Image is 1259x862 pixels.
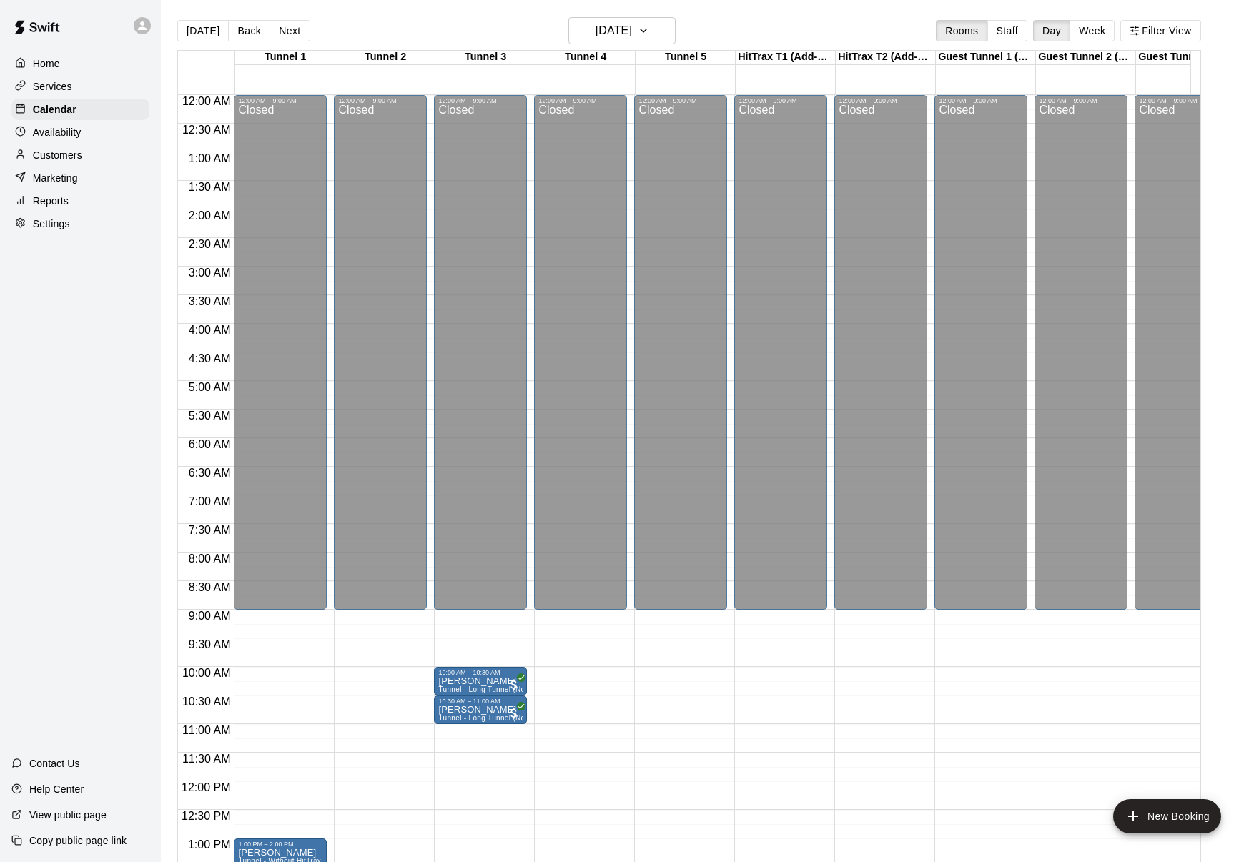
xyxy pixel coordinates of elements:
span: 10:30 AM [179,695,234,708]
a: Customers [11,144,149,166]
div: 12:00 AM – 9:00 AM [1139,97,1223,104]
div: HitTrax T1 (Add-On Service) [736,51,836,64]
p: View public page [29,808,107,822]
span: 12:00 AM [179,95,234,107]
div: 12:00 AM – 9:00 AM: Closed [934,95,1027,610]
p: Settings [33,217,70,231]
div: 10:30 AM – 11:00 AM [438,698,523,705]
span: All customers have paid [507,678,521,692]
div: 12:00 AM – 9:00 AM: Closed [1035,95,1127,610]
a: Reports [11,190,149,212]
div: 12:00 AM – 9:00 AM [438,97,523,104]
div: Closed [238,104,322,615]
a: Settings [11,213,149,234]
span: 3:30 AM [185,295,234,307]
button: add [1113,799,1221,833]
p: Calendar [33,102,76,117]
p: Help Center [29,782,84,796]
span: 6:30 AM [185,467,234,479]
div: 12:00 AM – 9:00 AM: Closed [334,95,427,610]
div: Guest Tunnel 3 (2 Maximum) [1136,51,1236,64]
button: Back [228,20,270,41]
div: Closed [939,104,1023,615]
div: 12:00 AM – 9:00 AM [538,97,623,104]
div: 12:00 AM – 9:00 AM [1039,97,1123,104]
button: Day [1033,20,1070,41]
span: 4:00 AM [185,324,234,336]
a: Marketing [11,167,149,189]
div: HitTrax T2 (Add-On Service) [836,51,936,64]
div: Closed [438,104,523,615]
div: Closed [739,104,823,615]
span: 4:30 AM [185,352,234,365]
div: Closed [1139,104,1223,615]
span: 5:00 AM [185,381,234,393]
div: Tunnel 1 [235,51,335,64]
h6: [DATE] [596,21,632,41]
span: 1:00 AM [185,152,234,164]
div: 12:00 AM – 9:00 AM: Closed [534,95,627,610]
div: Guest Tunnel 1 (2 Maximum) [936,51,1036,64]
span: 11:00 AM [179,724,234,736]
span: 9:00 AM [185,610,234,622]
a: Calendar [11,99,149,120]
a: Home [11,53,149,74]
span: 11:30 AM [179,753,234,765]
div: Tunnel 2 [335,51,435,64]
span: 8:00 AM [185,553,234,565]
p: Marketing [33,171,78,185]
span: Tunnel - Long Tunnel (No HitTrax) [438,714,554,722]
div: Tunnel 3 [435,51,535,64]
p: Customers [33,148,82,162]
span: 2:00 AM [185,209,234,222]
div: 1:00 PM – 2:00 PM [238,841,322,848]
div: 10:00 AM – 10:30 AM: TJ Manolas [434,667,527,695]
p: Availability [33,125,82,139]
span: 3:00 AM [185,267,234,279]
span: 1:00 PM [184,838,234,851]
button: [DATE] [568,17,676,44]
button: Next [270,20,310,41]
div: Closed [638,104,723,615]
span: All customers have paid [507,706,521,720]
div: Closed [338,104,423,615]
span: 10:00 AM [179,667,234,679]
span: 7:30 AM [185,524,234,536]
div: 12:00 AM – 9:00 AM [338,97,423,104]
div: 12:00 AM – 9:00 AM [238,97,322,104]
div: 12:00 AM – 9:00 AM [739,97,823,104]
div: Closed [839,104,923,615]
span: 5:30 AM [185,410,234,422]
a: Services [11,76,149,97]
div: Closed [1039,104,1123,615]
div: Tunnel 4 [535,51,636,64]
span: 12:30 PM [178,810,234,822]
span: Tunnel - Long Tunnel (No HitTrax) [438,685,554,693]
p: Reports [33,194,69,208]
button: Staff [987,20,1028,41]
span: 8:30 AM [185,581,234,593]
div: 12:00 AM – 9:00 AM [638,97,723,104]
p: Copy public page link [29,833,127,848]
span: 9:30 AM [185,638,234,650]
span: 12:30 AM [179,124,234,136]
div: 12:00 AM – 9:00 AM: Closed [434,95,527,610]
div: 12:00 AM – 9:00 AM: Closed [1135,95,1228,610]
div: 12:00 AM – 9:00 AM: Closed [234,95,327,610]
div: 12:00 AM – 9:00 AM: Closed [634,95,727,610]
div: 12:00 AM – 9:00 AM: Closed [734,95,827,610]
a: Availability [11,122,149,143]
button: Filter View [1120,20,1200,41]
div: 12:00 AM – 9:00 AM [939,97,1023,104]
p: Services [33,79,72,94]
button: Rooms [936,20,987,41]
span: 1:30 AM [185,181,234,193]
div: 12:00 AM – 9:00 AM: Closed [834,95,927,610]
